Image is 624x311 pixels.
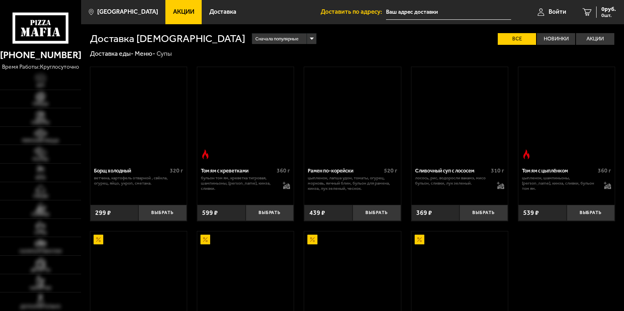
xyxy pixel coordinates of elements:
span: 299 ₽ [95,210,111,216]
label: Акции [576,33,614,45]
p: бульон том ям, креветка тигровая, шампиньоны, [PERSON_NAME], кинза, сливки. [201,176,276,191]
span: Акции [173,9,194,15]
p: лосось, рис, водоросли вакамэ, мисо бульон, сливки, лук зеленый. [415,176,490,186]
img: Острое блюдо [200,149,210,159]
span: [GEOGRAPHIC_DATA] [97,9,158,15]
span: Доставка [209,9,236,15]
img: Акционный [307,235,317,244]
input: Ваш адрес доставки [386,5,511,20]
p: цыпленок, шампиньоны, [PERSON_NAME], кинза, сливки, бульон том ям. [522,176,597,191]
span: 360 г [598,167,611,174]
img: Акционный [200,235,210,244]
button: Выбрать [353,205,401,221]
div: Борщ холодный [94,168,168,174]
div: Рамен по-корейски [308,168,382,174]
span: 0 руб. [601,6,616,12]
div: Том ям с креветками [201,168,275,174]
a: Острое блюдоТом ям с цыплёнком [518,67,615,162]
button: Выбрать [138,205,187,221]
h1: Доставка [DEMOGRAPHIC_DATA] [90,34,245,44]
span: Доставить по адресу: [321,9,386,15]
label: Новинки [537,33,575,45]
div: Сливочный суп с лососем [415,168,489,174]
a: Сливочный суп с лососем [411,67,508,162]
span: 310 г [491,167,504,174]
span: 360 г [277,167,290,174]
span: 369 ₽ [416,210,432,216]
img: Акционный [94,235,103,244]
a: Борщ холодный [90,67,187,162]
img: Акционный [415,235,424,244]
span: 0 шт. [601,13,616,18]
div: Супы [157,50,172,58]
label: Все [498,33,536,45]
span: 539 ₽ [523,210,539,216]
img: Острое блюдо [522,149,531,159]
button: Выбрать [246,205,294,221]
a: Меню- [135,50,155,57]
div: Том ям с цыплёнком [522,168,596,174]
span: Войти [549,9,566,15]
span: Сначала популярные [255,33,298,45]
a: Острое блюдоТом ям с креветками [197,67,294,162]
button: Выбрать [459,205,508,221]
p: цыпленок, лапша удон, томаты, огурец, морковь, яичный блин, бульон для рамена, кинза, лук зеленый... [308,176,397,191]
a: Доставка еды- [90,50,134,57]
a: Рамен по-корейски [304,67,401,162]
p: ветчина, картофель отварной , свёкла, огурец, яйцо, укроп, сметана. [94,176,183,186]
button: Выбрать [567,205,615,221]
span: 320 г [170,167,183,174]
span: 599 ₽ [202,210,218,216]
span: 520 г [384,167,397,174]
span: 439 ₽ [309,210,325,216]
